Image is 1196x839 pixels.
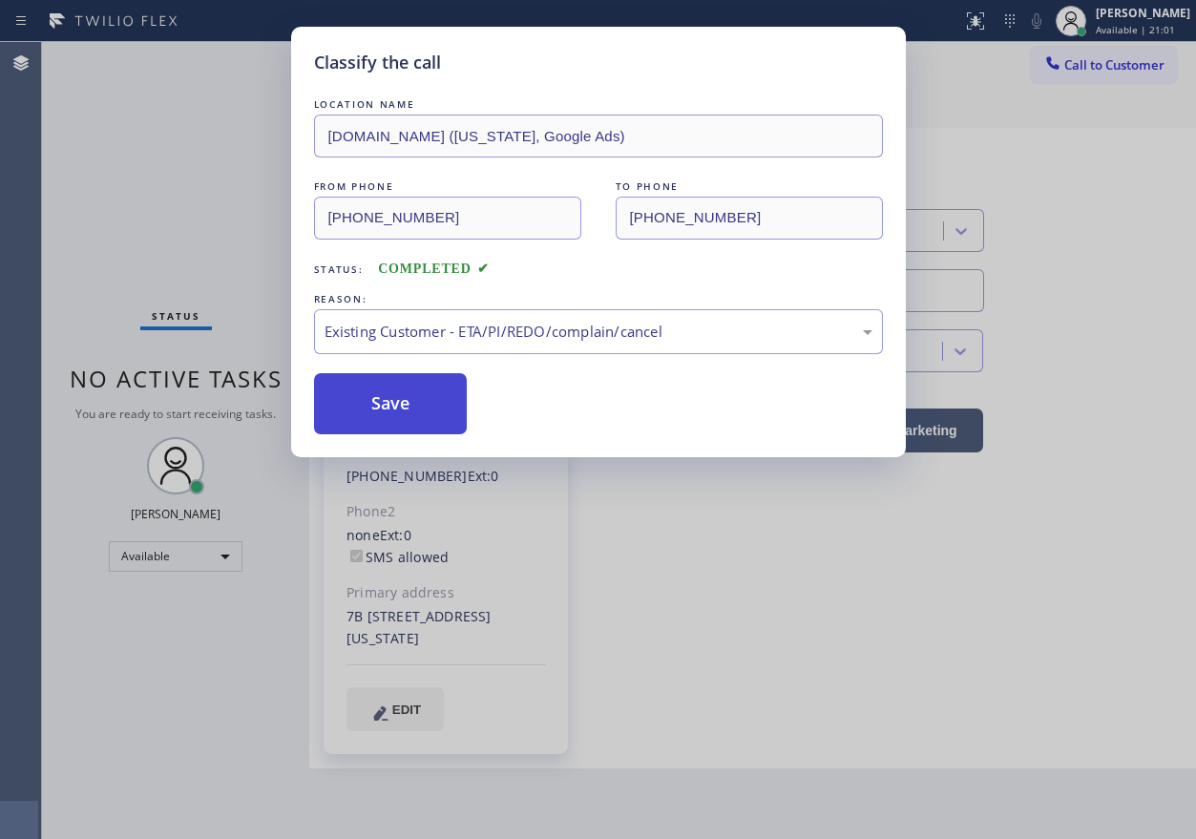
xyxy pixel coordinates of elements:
input: To phone [616,197,883,240]
div: Existing Customer - ETA/PI/REDO/complain/cancel [325,321,872,343]
div: TO PHONE [616,177,883,197]
div: LOCATION NAME [314,94,883,115]
span: Status: [314,262,364,276]
h5: Classify the call [314,50,441,75]
div: FROM PHONE [314,177,581,197]
input: From phone [314,197,581,240]
span: COMPLETED [378,262,489,276]
button: Save [314,373,468,434]
div: REASON: [314,289,883,309]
